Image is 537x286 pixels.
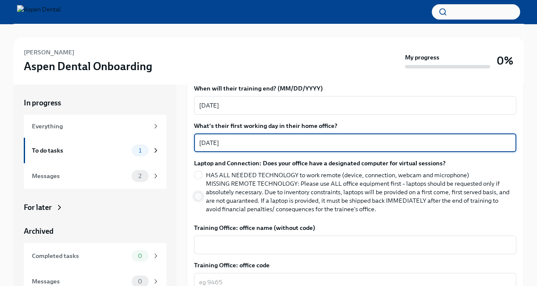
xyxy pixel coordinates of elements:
span: 0 [133,253,147,259]
div: Everything [32,122,149,131]
strong: My progress [405,53,439,62]
label: Training Office: office code [194,261,516,269]
a: For later [24,202,166,212]
span: 1 [134,147,146,154]
label: Laptop and Connection: Does your office have a designated computer for virtual sessions? [194,159,516,167]
div: For later [24,202,52,212]
span: 0 [133,278,147,285]
a: Everything [24,115,166,138]
div: To do tasks [32,146,128,155]
textarea: [DATE] [199,100,511,110]
span: MISSING REMOTE TECHNOLOGY: Please use ALL office equipment first – laptops should be requested on... [206,179,509,213]
a: In progress [24,98,166,108]
a: Completed tasks0 [24,243,166,269]
label: What's their first working day in their home office? [194,122,516,130]
div: Messages [32,277,128,286]
div: Messages [32,171,128,181]
textarea: [DATE] [199,138,511,148]
img: Aspen Dental [17,5,61,19]
h6: [PERSON_NAME] [24,48,74,57]
span: HAS ALL NEEDED TECHNOLOGY to work remote (device, connection, webcam and microphone) [206,171,469,179]
a: Archived [24,226,166,236]
span: 2 [133,173,146,179]
label: When will their training end? (MM/DD/YYYY) [194,84,516,93]
a: Messages2 [24,163,166,189]
div: Completed tasks [32,251,128,261]
label: Training Office: office name (without code) [194,224,516,232]
h3: 0% [497,53,513,68]
h3: Aspen Dental Onboarding [24,59,152,74]
a: To do tasks1 [24,138,166,163]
